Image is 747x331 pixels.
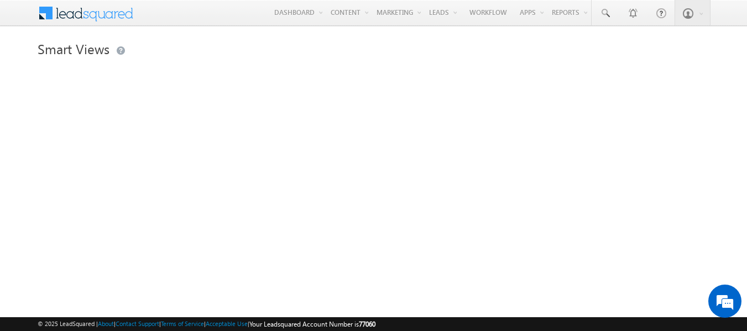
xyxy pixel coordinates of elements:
[206,320,248,327] a: Acceptable Use
[161,320,204,327] a: Terms of Service
[359,320,375,328] span: 77060
[116,320,159,327] a: Contact Support
[98,320,114,327] a: About
[38,319,375,329] span: © 2025 LeadSquared | | | | |
[38,40,109,57] span: Smart Views
[249,320,375,328] span: Your Leadsquared Account Number is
